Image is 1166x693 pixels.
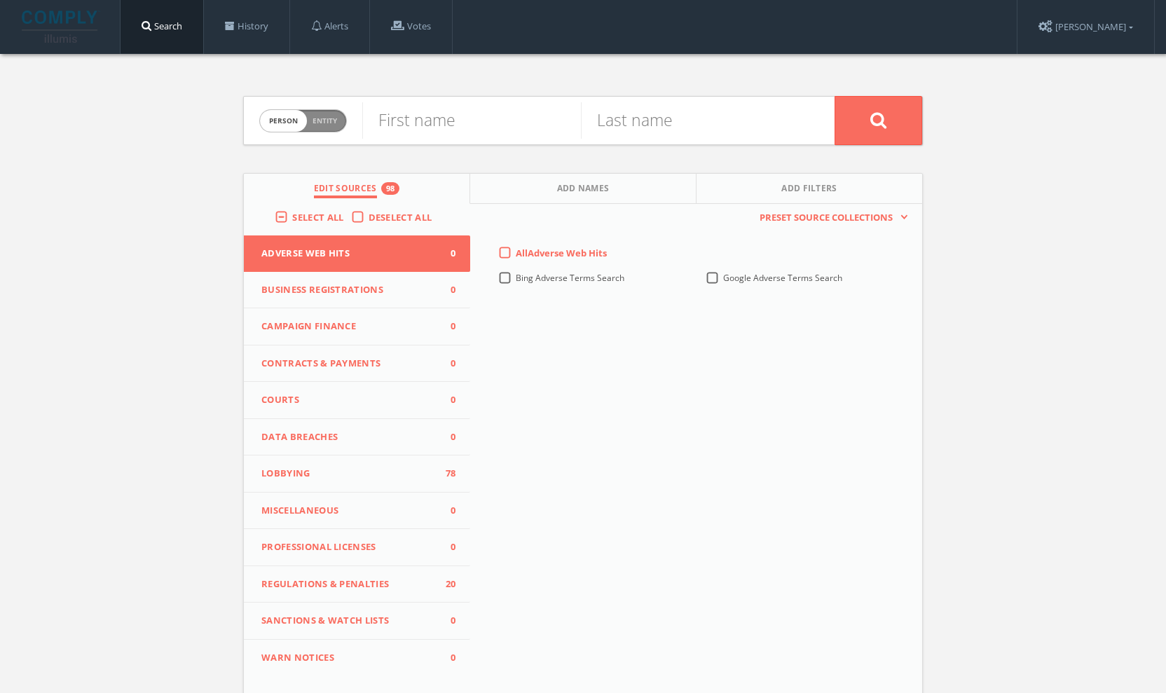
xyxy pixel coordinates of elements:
span: Bing Adverse Terms Search [516,272,624,284]
span: Select All [292,211,343,224]
span: Add Filters [781,182,837,198]
span: 0 [435,614,456,628]
span: Deselect All [369,211,432,224]
span: Edit Sources [314,182,377,198]
span: Campaign Finance [261,320,435,334]
span: 0 [435,320,456,334]
button: Data Breaches0 [244,419,470,456]
span: Sanctions & Watch Lists [261,614,435,628]
span: 0 [435,357,456,371]
span: Miscellaneous [261,504,435,518]
span: 0 [435,651,456,665]
span: Add Names [557,182,610,198]
button: Sanctions & Watch Lists0 [244,603,470,640]
button: Courts0 [244,382,470,419]
span: Preset Source Collections [753,211,900,225]
span: Business Registrations [261,283,435,297]
span: 0 [435,430,456,444]
button: Adverse Web Hits0 [244,235,470,272]
span: WARN Notices [261,651,435,665]
button: Lobbying78 [244,455,470,493]
span: Adverse Web Hits [261,247,435,261]
span: Contracts & Payments [261,357,435,371]
button: Contracts & Payments0 [244,345,470,383]
button: WARN Notices0 [244,640,470,676]
span: Courts [261,393,435,407]
button: Campaign Finance0 [244,308,470,345]
span: Google Adverse Terms Search [723,272,842,284]
span: Lobbying [261,467,435,481]
div: 98 [381,182,400,195]
span: Professional Licenses [261,540,435,554]
button: Regulations & Penalties20 [244,566,470,603]
span: person [260,110,307,132]
span: 0 [435,393,456,407]
span: All Adverse Web Hits [516,247,607,259]
span: 0 [435,247,456,261]
button: Preset Source Collections [753,211,908,225]
span: Regulations & Penalties [261,577,435,591]
span: 0 [435,540,456,554]
span: Data Breaches [261,430,435,444]
button: Miscellaneous0 [244,493,470,530]
span: 0 [435,504,456,518]
span: Entity [313,116,337,126]
img: illumis [22,11,100,43]
button: Edit Sources98 [244,174,470,204]
button: Add Filters [697,174,922,204]
button: Business Registrations0 [244,272,470,309]
span: 20 [435,577,456,591]
button: Add Names [470,174,697,204]
button: Professional Licenses0 [244,529,470,566]
span: 0 [435,283,456,297]
span: 78 [435,467,456,481]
